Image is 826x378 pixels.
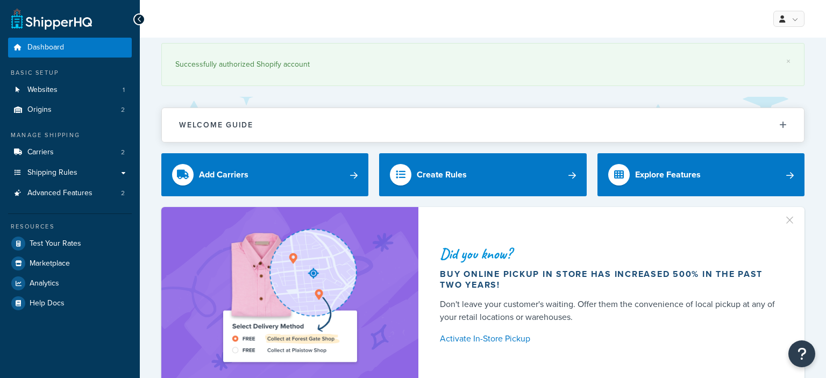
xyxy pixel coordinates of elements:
span: Marketplace [30,259,70,268]
a: Create Rules [379,153,586,196]
a: Add Carriers [161,153,368,196]
li: Origins [8,100,132,120]
div: Explore Features [635,167,701,182]
button: Welcome Guide [162,108,804,142]
a: Shipping Rules [8,163,132,183]
div: Basic Setup [8,68,132,77]
span: Shipping Rules [27,168,77,177]
a: Help Docs [8,294,132,313]
span: 1 [123,85,125,95]
a: Explore Features [597,153,804,196]
li: Advanced Features [8,183,132,203]
a: Analytics [8,274,132,293]
span: 2 [121,189,125,198]
span: 2 [121,105,125,115]
a: Dashboard [8,38,132,58]
span: Origins [27,105,52,115]
li: Carriers [8,142,132,162]
img: ad-shirt-map-b0359fc47e01cab431d101c4b569394f6a03f54285957d908178d52f29eb9668.png [193,223,387,369]
div: Add Carriers [199,167,248,182]
button: Open Resource Center [788,340,815,367]
span: 2 [121,148,125,157]
a: Marketplace [8,254,132,273]
span: Advanced Features [27,189,92,198]
a: Activate In-Store Pickup [440,331,779,346]
div: Buy online pickup in store has increased 500% in the past two years! [440,269,779,290]
div: Manage Shipping [8,131,132,140]
div: Successfully authorized Shopify account [175,57,791,72]
span: Analytics [30,279,59,288]
div: Don't leave your customer's waiting. Offer them the convenience of local pickup at any of your re... [440,298,779,324]
a: Websites1 [8,80,132,100]
span: Dashboard [27,43,64,52]
a: Carriers2 [8,142,132,162]
span: Carriers [27,148,54,157]
a: × [786,57,791,66]
a: Test Your Rates [8,234,132,253]
h2: Welcome Guide [179,121,253,129]
span: Help Docs [30,299,65,308]
li: Websites [8,80,132,100]
a: Advanced Features2 [8,183,132,203]
span: Websites [27,85,58,95]
span: Test Your Rates [30,239,81,248]
div: Create Rules [417,167,467,182]
a: Origins2 [8,100,132,120]
div: Resources [8,222,132,231]
div: Did you know? [440,246,779,261]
